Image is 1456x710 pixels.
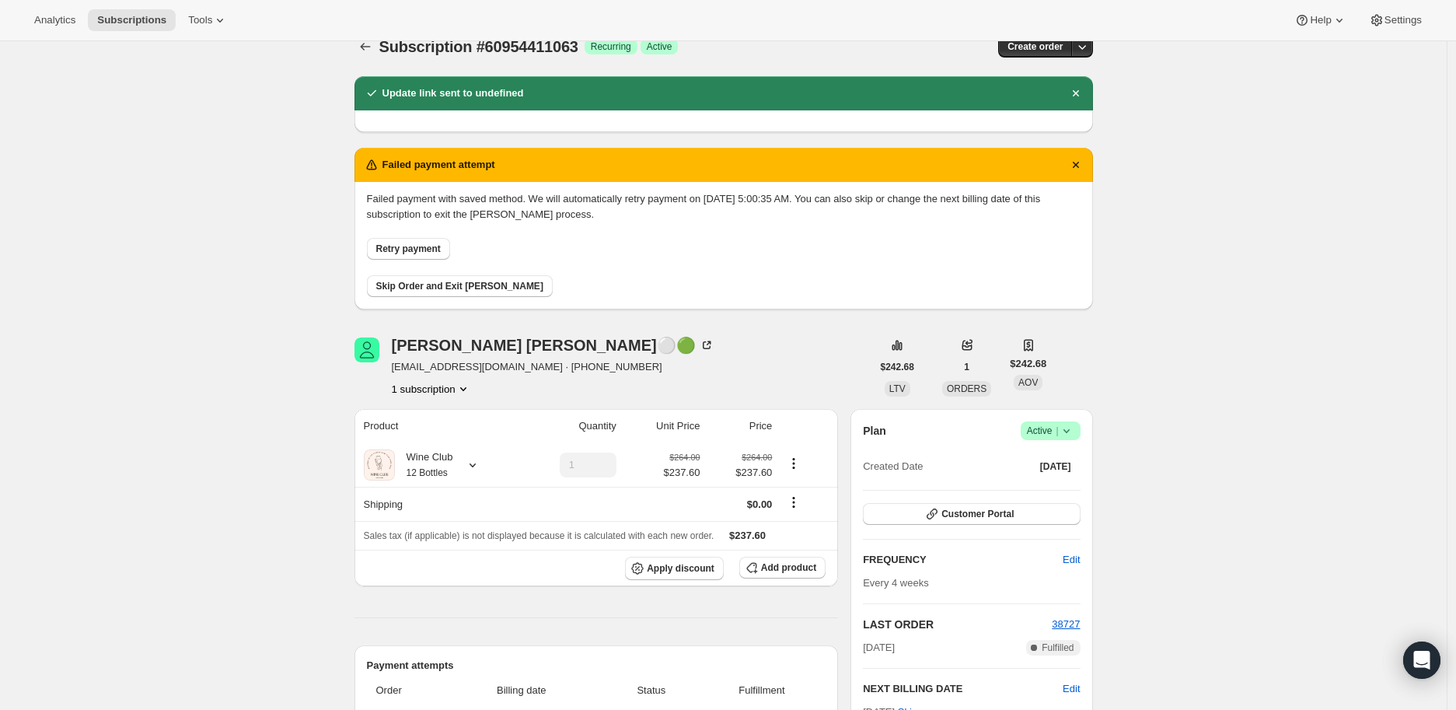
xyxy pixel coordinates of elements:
h2: Payment attempts [367,658,826,673]
span: 1 [964,361,969,373]
span: Skip Order and Exit [PERSON_NAME] [376,280,543,292]
th: Unit Price [621,409,705,443]
span: Customer Portal [941,508,1014,520]
span: Sales tax (if applicable) is not displayed because it is calculated with each new order. [364,530,714,541]
button: Customer Portal [863,503,1080,525]
span: Created Date [863,459,923,474]
p: Failed payment with saved method. We will automatically retry payment on [DATE] 5:00:35 AM. You c... [367,191,1081,222]
h2: Update link sent to undefined [382,86,524,101]
span: [DATE] [1040,460,1071,473]
th: Price [704,409,777,443]
span: $237.60 [729,530,766,541]
span: $242.68 [1010,356,1046,372]
span: Status [605,683,698,698]
div: Open Intercom Messenger [1403,642,1440,679]
span: $242.68 [881,361,914,373]
button: 38727 [1052,617,1080,632]
button: Dismiss notification [1065,82,1087,104]
th: Quantity [517,409,621,443]
span: | [1056,425,1058,437]
button: Edit [1063,681,1080,697]
button: Edit [1053,547,1089,572]
small: $264.00 [742,453,772,462]
span: Every 4 weeks [863,577,929,589]
span: Add product [761,561,816,574]
span: Brandie Torres⚪🟢 [354,338,379,362]
button: Shipping actions [781,494,806,511]
span: ORDERS [947,383,986,394]
span: Apply discount [647,562,714,575]
a: 38727 [1052,618,1080,630]
div: [PERSON_NAME] [PERSON_NAME]⚪🟢 [392,338,714,353]
span: Active [1027,423,1074,439]
span: $237.60 [663,465,700,481]
span: Fulfillment [707,683,816,698]
small: $264.00 [669,453,700,462]
span: Active [647,40,672,53]
h2: Failed payment attempt [382,157,495,173]
button: $242.68 [871,356,924,378]
button: Analytics [25,9,85,31]
h2: Plan [863,423,886,439]
th: Shipping [354,487,517,521]
button: Add product [739,557,826,579]
span: Tools [188,14,212,26]
button: Dismiss notification [1065,154,1087,176]
button: Tools [179,9,237,31]
span: [DATE] [863,640,895,656]
button: Create order [998,36,1072,58]
th: Product [354,409,517,443]
button: Product actions [781,455,806,472]
h2: FREQUENCY [863,552,1063,568]
span: LTV [889,383,906,394]
span: Retry payment [376,243,441,255]
img: product img [364,449,395,481]
button: Subscriptions [88,9,176,31]
span: [EMAIL_ADDRESS][DOMAIN_NAME] · [PHONE_NUMBER] [392,359,714,375]
button: Retry payment [367,238,450,260]
span: Create order [1007,40,1063,53]
span: $237.60 [709,465,772,481]
span: Recurring [591,40,631,53]
small: 12 Bottles [407,467,448,478]
button: [DATE] [1031,456,1081,477]
span: Edit [1063,552,1080,568]
button: 1 [955,356,979,378]
span: Fulfilled [1042,642,1074,654]
span: Settings [1384,14,1422,26]
button: Skip Order and Exit [PERSON_NAME] [367,275,553,297]
span: $0.00 [747,498,773,510]
button: Product actions [392,381,471,397]
button: Settings [1360,9,1431,31]
h2: NEXT BILLING DATE [863,681,1063,697]
span: Billing date [448,683,595,698]
span: Analytics [34,14,75,26]
button: Help [1285,9,1356,31]
span: Subscriptions [97,14,166,26]
button: Subscriptions [354,36,376,58]
div: Wine Club [395,449,453,481]
h2: LAST ORDER [863,617,1052,632]
span: AOV [1018,377,1038,388]
button: Apply discount [625,557,724,580]
span: Subscription #60954411063 [379,38,578,55]
span: Help [1310,14,1331,26]
th: Order [367,673,443,708]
